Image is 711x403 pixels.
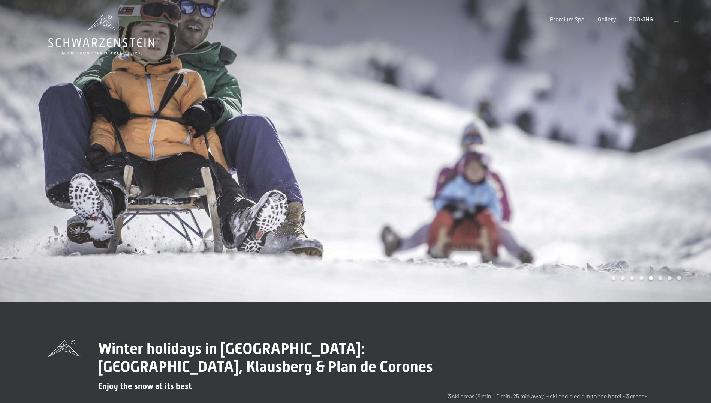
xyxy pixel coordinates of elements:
div: Carousel Page 2 [621,276,625,280]
div: Carousel Page 7 [668,276,672,280]
div: Carousel Page 3 [630,276,634,280]
div: Carousel Page 1 [611,276,615,280]
div: Carousel Pagination [609,276,681,280]
div: Carousel Page 8 [677,276,681,280]
span: Winter holidays in [GEOGRAPHIC_DATA]: [GEOGRAPHIC_DATA], Klausberg & Plan de Corones [98,340,433,376]
a: Premium Spa [550,15,584,23]
a: BOOKING [629,15,653,23]
div: Carousel Page 6 [658,276,662,280]
div: Carousel Page 4 [639,276,644,280]
div: Carousel Page 5 (Current Slide) [649,276,653,280]
span: Enjoy the snow at its best [98,382,192,391]
a: Gallery [598,15,616,23]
